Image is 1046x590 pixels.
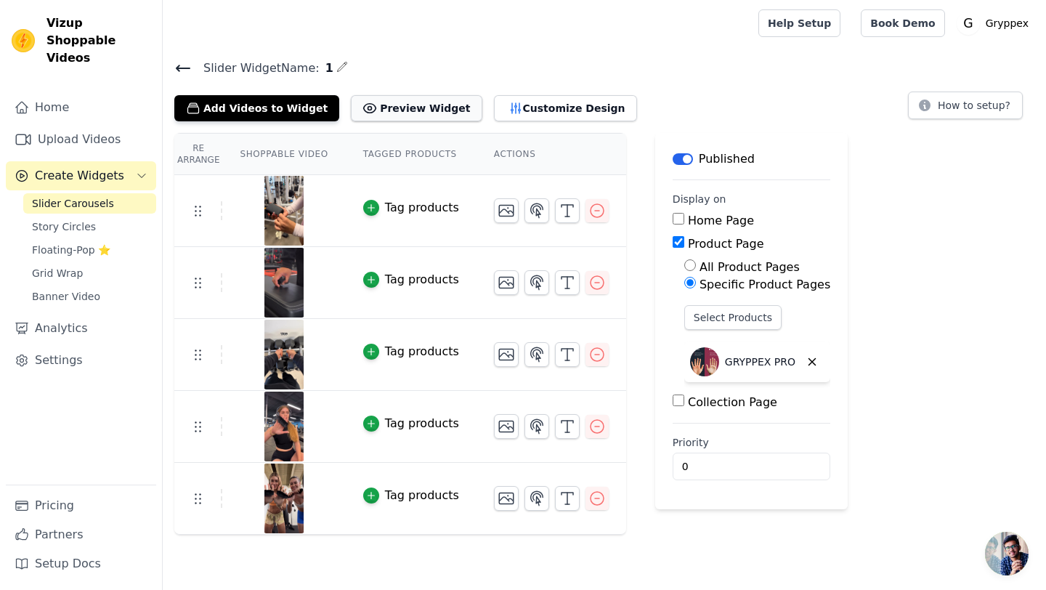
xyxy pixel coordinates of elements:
[690,347,719,376] img: GRYPPEX PRO
[385,487,459,504] div: Tag products
[12,29,35,52] img: Vizup
[6,549,156,578] a: Setup Docs
[264,392,304,461] img: vizup-images-bef8.png
[264,176,304,246] img: vizup-images-c295.png
[192,60,320,77] span: Slider Widget Name:
[684,305,782,330] button: Select Products
[385,343,459,360] div: Tag products
[32,219,96,234] span: Story Circles
[23,217,156,237] a: Story Circles
[758,9,840,37] a: Help Setup
[494,95,637,121] button: Customize Design
[32,289,100,304] span: Banner Video
[46,15,150,67] span: Vizup Shoppable Videos
[688,237,764,251] label: Product Page
[6,314,156,343] a: Analytics
[264,248,304,318] img: vizup-images-2932.png
[363,199,459,217] button: Tag products
[336,58,348,78] div: Edit Name
[800,349,824,374] button: Delete widget
[957,10,1034,36] button: G Gryppex
[673,435,830,450] label: Priority
[32,243,110,257] span: Floating-Pop ⭐
[963,16,973,31] text: G
[363,415,459,432] button: Tag products
[385,199,459,217] div: Tag products
[6,346,156,375] a: Settings
[222,134,345,175] th: Shoppable Video
[363,487,459,504] button: Tag products
[6,161,156,190] button: Create Widgets
[23,193,156,214] a: Slider Carousels
[673,192,726,206] legend: Display on
[385,271,459,288] div: Tag products
[174,134,222,175] th: Re Arrange
[725,355,795,369] p: GRYPPEX PRO
[32,196,114,211] span: Slider Carousels
[385,415,459,432] div: Tag products
[700,278,830,291] label: Specific Product Pages
[264,464,304,533] img: vizup-images-1e0e.png
[699,150,755,168] p: Published
[6,520,156,549] a: Partners
[494,414,519,439] button: Change Thumbnail
[264,320,304,389] img: vizup-images-e732.png
[985,532,1029,575] div: Chat abierto
[346,134,477,175] th: Tagged Products
[980,10,1034,36] p: Gryppex
[174,95,339,121] button: Add Videos to Widget
[32,266,83,280] span: Grid Wrap
[688,395,777,409] label: Collection Page
[6,93,156,122] a: Home
[494,198,519,223] button: Change Thumbnail
[35,167,124,185] span: Create Widgets
[23,240,156,260] a: Floating-Pop ⭐
[363,271,459,288] button: Tag products
[861,9,944,37] a: Book Demo
[23,263,156,283] a: Grid Wrap
[477,134,626,175] th: Actions
[6,125,156,154] a: Upload Videos
[494,486,519,511] button: Change Thumbnail
[700,260,800,274] label: All Product Pages
[23,286,156,307] a: Banner Video
[908,102,1023,116] a: How to setup?
[351,95,482,121] button: Preview Widget
[494,342,519,367] button: Change Thumbnail
[494,270,519,295] button: Change Thumbnail
[6,491,156,520] a: Pricing
[908,92,1023,119] button: How to setup?
[320,60,333,77] span: 1
[363,343,459,360] button: Tag products
[688,214,754,227] label: Home Page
